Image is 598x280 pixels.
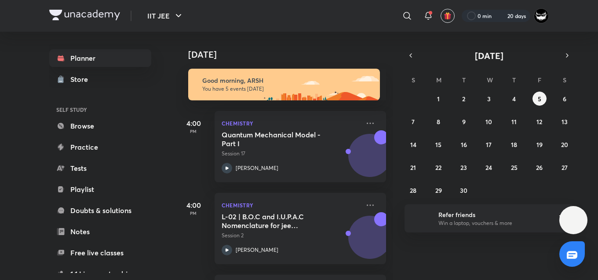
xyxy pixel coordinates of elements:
button: September 19, 2025 [532,137,547,151]
button: September 16, 2025 [457,137,471,151]
p: You have 5 events [DATE] [202,85,372,92]
button: September 24, 2025 [482,160,496,174]
button: IIT JEE [142,7,189,25]
abbr: September 25, 2025 [511,163,518,172]
h5: 4:00 [176,200,211,210]
a: Free live classes [49,244,151,262]
abbr: Thursday [512,76,516,84]
abbr: Monday [436,76,441,84]
button: September 4, 2025 [507,92,521,106]
h5: Quantum Mechanical Model - Part I [222,130,331,148]
p: Chemistry [222,200,360,210]
button: September 3, 2025 [482,92,496,106]
abbr: September 2, 2025 [462,95,465,103]
img: Avatar [349,221,391,263]
button: September 9, 2025 [457,114,471,129]
abbr: September 21, 2025 [410,163,416,172]
h6: Good morning, ARSH [202,77,372,85]
button: September 6, 2025 [558,92,572,106]
h4: [DATE] [188,49,395,60]
abbr: September 27, 2025 [562,163,568,172]
button: September 10, 2025 [482,114,496,129]
abbr: September 22, 2025 [435,163,441,172]
button: September 17, 2025 [482,137,496,151]
abbr: September 3, 2025 [487,95,491,103]
img: ARSH Khan [534,8,549,23]
button: September 23, 2025 [457,160,471,174]
h6: Refer friends [438,210,547,219]
button: September 30, 2025 [457,183,471,197]
button: September 28, 2025 [406,183,420,197]
abbr: Tuesday [462,76,466,84]
p: [PERSON_NAME] [236,164,278,172]
abbr: September 15, 2025 [435,140,441,149]
abbr: September 10, 2025 [485,118,492,126]
button: September 7, 2025 [406,114,420,129]
button: September 2, 2025 [457,92,471,106]
p: PM [176,210,211,216]
abbr: September 5, 2025 [538,95,541,103]
a: Tests [49,159,151,177]
abbr: September 19, 2025 [536,140,543,149]
abbr: September 12, 2025 [536,118,542,126]
a: Doubts & solutions [49,202,151,219]
a: Notes [49,223,151,240]
a: Practice [49,138,151,156]
abbr: September 17, 2025 [486,140,492,149]
h5: L-02 | B.O.C and I.U.P.A.C Nomenclature for jee Advanced 2027 [222,212,331,230]
abbr: September 8, 2025 [437,118,440,126]
button: September 15, 2025 [431,137,445,151]
abbr: September 14, 2025 [410,140,416,149]
button: September 14, 2025 [406,137,420,151]
a: Browse [49,117,151,135]
button: September 26, 2025 [532,160,547,174]
abbr: Sunday [412,76,415,84]
abbr: Wednesday [487,76,493,84]
h5: 4:00 [176,118,211,129]
abbr: September 7, 2025 [412,118,415,126]
h6: SELF STUDY [49,102,151,117]
p: Session 17 [222,150,360,158]
button: September 22, 2025 [431,160,445,174]
abbr: September 16, 2025 [461,140,467,149]
abbr: September 26, 2025 [536,163,543,172]
img: referral [412,210,429,227]
abbr: Friday [538,76,541,84]
p: PM [176,129,211,134]
button: avatar [441,9,455,23]
button: September 5, 2025 [532,92,547,106]
button: September 27, 2025 [558,160,572,174]
button: [DATE] [417,49,561,62]
button: September 29, 2025 [431,183,445,197]
abbr: September 4, 2025 [512,95,516,103]
button: September 25, 2025 [507,160,521,174]
button: September 8, 2025 [431,114,445,129]
a: Planner [49,49,151,67]
button: September 1, 2025 [431,92,445,106]
p: [PERSON_NAME] [236,246,278,254]
img: morning [188,69,380,100]
abbr: September 29, 2025 [435,186,442,195]
button: September 12, 2025 [532,114,547,129]
a: Playlist [49,181,151,198]
abbr: September 9, 2025 [462,118,466,126]
img: ttu [568,215,579,225]
img: streak [497,11,506,20]
abbr: September 1, 2025 [437,95,440,103]
img: unacademy [338,130,386,191]
span: [DATE] [475,50,503,62]
img: Company Logo [49,10,120,20]
abbr: September 18, 2025 [511,140,517,149]
button: September 21, 2025 [406,160,420,174]
div: Store [70,74,93,85]
abbr: September 23, 2025 [460,163,467,172]
img: avatar [444,12,452,20]
abbr: September 30, 2025 [460,186,467,195]
abbr: September 24, 2025 [485,163,492,172]
button: September 13, 2025 [558,114,572,129]
abbr: September 11, 2025 [511,118,517,126]
abbr: September 28, 2025 [410,186,416,195]
p: Chemistry [222,118,360,129]
abbr: September 13, 2025 [562,118,568,126]
abbr: September 6, 2025 [563,95,566,103]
